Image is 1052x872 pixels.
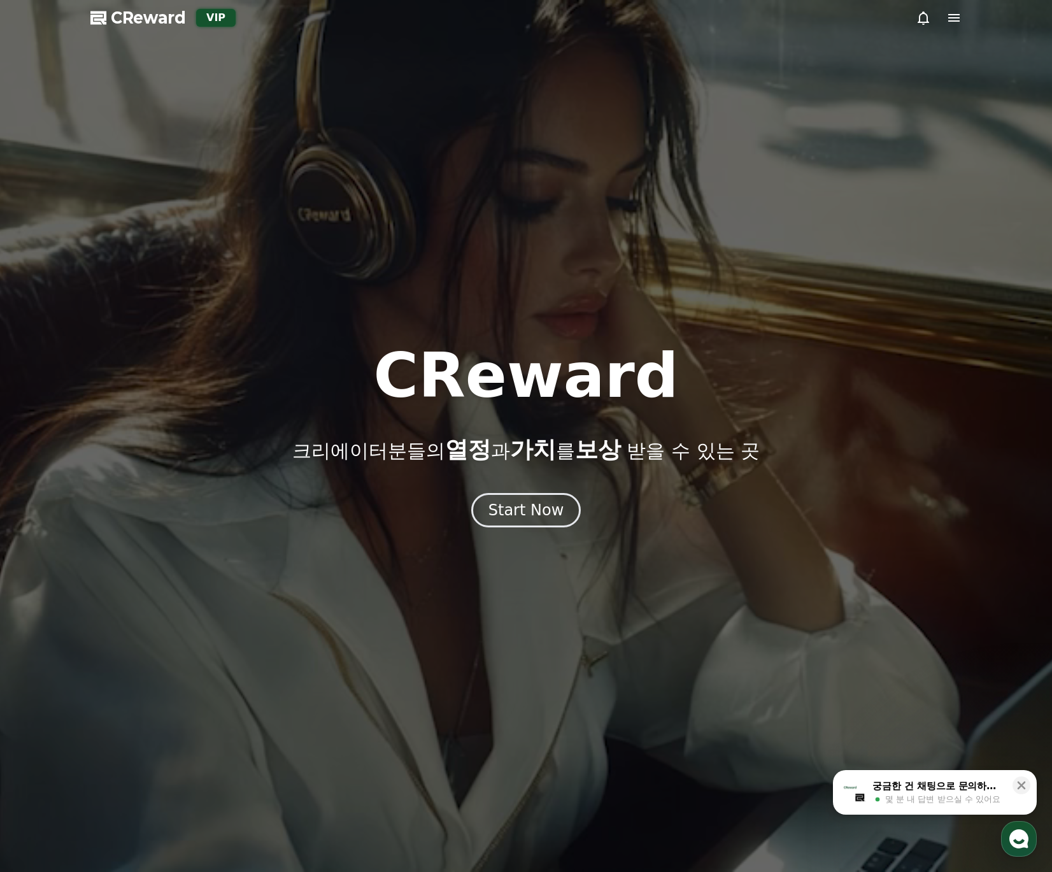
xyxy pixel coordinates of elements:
span: 보상 [575,436,621,462]
a: CReward [90,8,186,28]
p: 크리에이터분들의 과 를 받을 수 있는 곳 [292,437,760,462]
div: VIP [196,9,236,27]
span: 가치 [510,436,556,462]
span: 열정 [445,436,491,462]
span: CReward [111,8,186,28]
a: Start Now [471,506,581,518]
button: Start Now [471,493,581,527]
div: Start Now [488,500,564,520]
h1: CReward [373,345,678,406]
